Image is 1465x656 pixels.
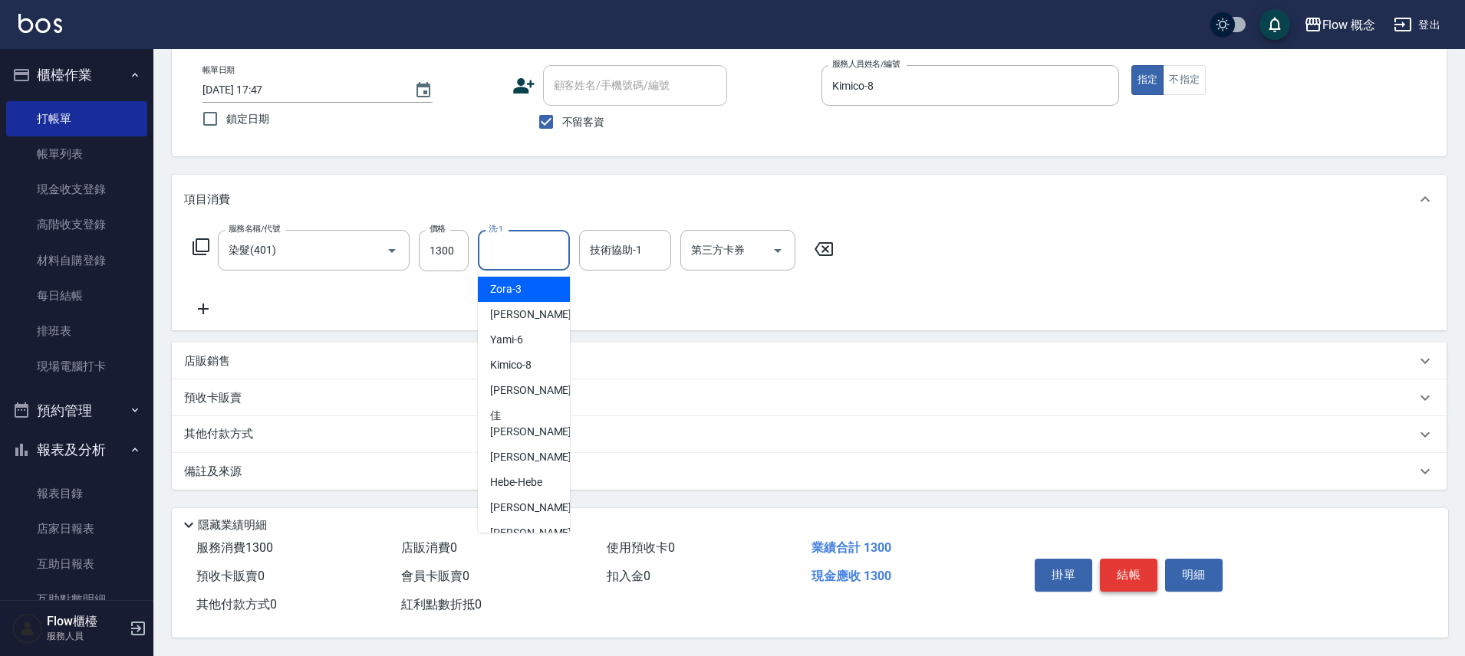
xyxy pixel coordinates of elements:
span: 其他付款方式 0 [196,597,277,612]
span: 店販消費 0 [401,540,457,555]
span: [PERSON_NAME] -16 [490,525,587,541]
span: 紅利點數折抵 0 [401,597,482,612]
span: 不留客資 [562,114,605,130]
button: 櫃檯作業 [6,55,147,95]
a: 排班表 [6,313,147,349]
button: save [1259,9,1290,40]
div: 備註及來源 [172,453,1447,490]
div: 其他付款方式 [172,416,1447,453]
label: 服務人員姓名/編號 [832,58,900,70]
p: 項目消費 [184,192,230,208]
span: [PERSON_NAME] -11 [490,500,587,516]
a: 每日結帳 [6,278,147,313]
a: 互助日報表 [6,546,147,582]
span: [PERSON_NAME] -5 [490,307,581,323]
span: 服務消費 1300 [196,540,273,555]
button: 預約管理 [6,391,147,431]
span: [PERSON_NAME] -10 [490,382,587,399]
img: Logo [18,14,62,33]
button: 掛單 [1035,559,1092,591]
span: [PERSON_NAME] -99 [490,449,587,465]
span: 會員卡販賣 0 [401,569,469,583]
a: 材料自購登錄 [6,243,147,278]
label: 洗-1 [489,223,503,235]
div: 項目消費 [172,175,1447,224]
a: 現場電腦打卡 [6,349,147,384]
a: 帳單列表 [6,136,147,172]
button: 登出 [1388,11,1447,39]
span: 使用預收卡 0 [607,540,675,555]
label: 價格 [430,223,446,235]
a: 打帳單 [6,101,147,136]
a: 互助點數明細 [6,582,147,617]
div: 店販銷售 [172,343,1447,379]
span: 佳[PERSON_NAME] -17 [490,408,587,440]
button: 明細 [1165,559,1223,591]
p: 預收卡販賣 [184,390,242,406]
span: 扣入金 0 [607,569,650,583]
a: 店家日報表 [6,511,147,546]
button: 報表及分析 [6,430,147,470]
button: Choose date, selected date is 2025-09-05 [405,72,442,109]
div: 預收卡販賣 [172,379,1447,416]
span: Kimico -8 [490,357,532,373]
a: 高階收支登錄 [6,207,147,242]
p: 備註及來源 [184,464,242,480]
span: Yami -6 [490,332,523,348]
a: 現金收支登錄 [6,172,147,207]
span: Zora -3 [490,281,522,297]
span: Hebe -Hebe [490,474,542,490]
h5: Flow櫃檯 [47,614,125,629]
p: 店販銷售 [184,353,230,369]
a: 報表目錄 [6,476,147,511]
input: YYYY/MM/DD hh:mm [202,77,399,103]
button: 指定 [1131,65,1164,95]
span: 預收卡販賣 0 [196,569,265,583]
span: 現金應收 1300 [812,569,891,583]
button: Open [765,238,790,263]
p: 其他付款方式 [184,426,261,443]
span: 鎖定日期 [226,111,269,127]
img: Person [12,613,43,644]
label: 服務名稱/代號 [229,223,280,235]
div: Flow 概念 [1322,15,1376,34]
button: 結帳 [1100,559,1157,591]
span: 業績合計 1300 [812,540,891,555]
button: Flow 概念 [1298,9,1382,41]
p: 隱藏業績明細 [198,517,267,533]
p: 服務人員 [47,629,125,643]
button: Open [380,238,404,263]
label: 帳單日期 [202,64,235,76]
button: 不指定 [1163,65,1206,95]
